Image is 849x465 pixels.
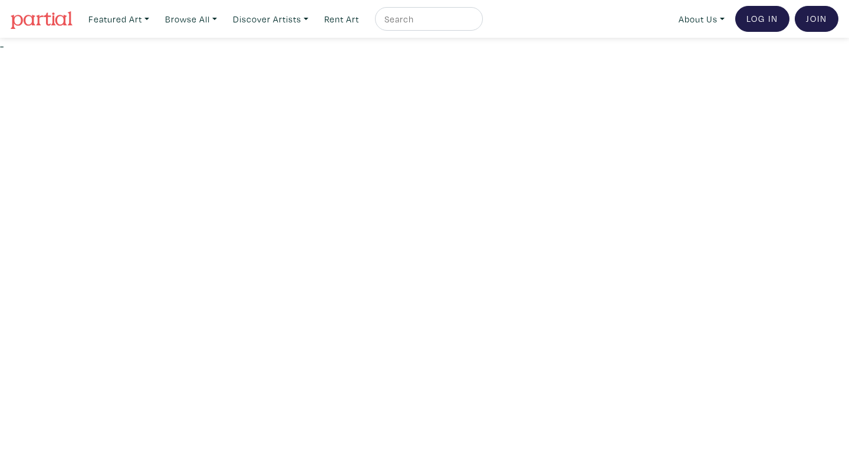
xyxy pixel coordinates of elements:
a: Log In [735,6,789,32]
input: Search [383,12,472,27]
a: Rent Art [319,7,364,31]
a: Featured Art [83,7,154,31]
a: Discover Artists [228,7,314,31]
a: Browse All [160,7,222,31]
a: About Us [673,7,730,31]
a: Join [795,6,838,32]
